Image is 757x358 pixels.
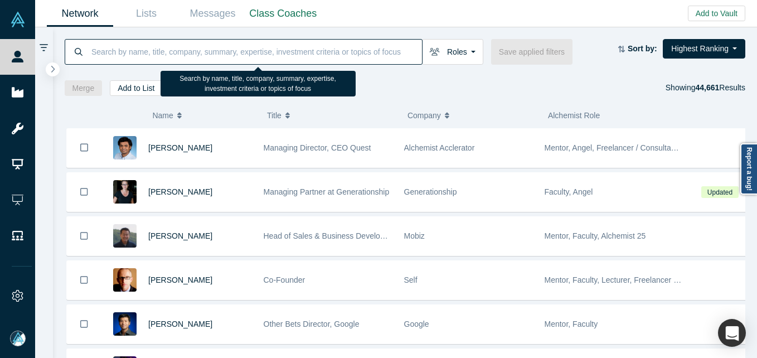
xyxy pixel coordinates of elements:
button: Company [407,104,536,127]
button: Add to List [110,80,162,96]
span: Title [267,104,282,127]
button: Merge [65,80,103,96]
span: Self [404,275,418,284]
button: Title [267,104,396,127]
a: [PERSON_NAME] [148,231,212,240]
button: Bookmark [67,217,101,255]
a: Network [47,1,113,27]
a: Class Coaches [246,1,321,27]
span: Google [404,320,429,328]
button: Save applied filters [491,39,572,65]
span: Managing Director, CEO Quest [264,143,371,152]
button: Roles [422,39,483,65]
button: Bookmark [67,261,101,299]
span: Managing Partner at Generationship [264,187,390,196]
img: Michael Chang's Profile Image [113,224,137,248]
button: Highest Ranking [663,39,745,59]
button: Bookmark [67,305,101,344]
div: Showing [666,80,745,96]
a: Messages [179,1,246,27]
span: Company [407,104,441,127]
span: Mentor, Faculty [545,320,598,328]
input: Search by name, title, company, summary, expertise, investment criteria or topics of focus [90,38,422,65]
span: Faculty, Angel [545,187,593,196]
a: Lists [113,1,179,27]
a: [PERSON_NAME] [148,143,212,152]
span: Alchemist Acclerator [404,143,475,152]
img: Rachel Chalmers's Profile Image [113,180,137,204]
span: Co-Founder [264,275,305,284]
img: Mia Scott's Account [10,331,26,346]
span: Mobiz [404,231,425,240]
a: [PERSON_NAME] [148,187,212,196]
span: Name [152,104,173,127]
span: Other Bets Director, Google [264,320,360,328]
button: Add to Vault [688,6,745,21]
button: Bookmark [67,173,101,211]
span: Alchemist Role [548,111,600,120]
span: Mentor, Faculty, Alchemist 25 [545,231,646,240]
span: Results [695,83,745,92]
img: Robert Winder's Profile Image [113,268,137,292]
img: Steven Kan's Profile Image [113,312,137,336]
strong: Sort by: [628,44,657,53]
span: Generationship [404,187,457,196]
a: [PERSON_NAME] [148,275,212,284]
button: Bookmark [67,128,101,167]
a: Report a bug! [740,143,757,195]
span: Updated [701,186,738,198]
strong: 44,661 [695,83,719,92]
img: Gnani Palanikumar's Profile Image [113,136,137,159]
span: Head of Sales & Business Development (interim) [264,231,433,240]
img: Alchemist Vault Logo [10,12,26,27]
button: Name [152,104,255,127]
a: [PERSON_NAME] [148,320,212,328]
